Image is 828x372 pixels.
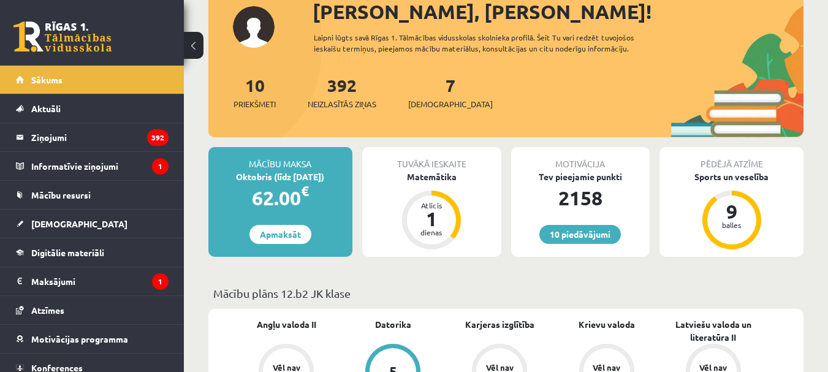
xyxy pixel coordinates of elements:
div: Pēdējā atzīme [659,147,803,170]
a: Karjeras izglītība [465,318,534,331]
legend: Ziņojumi [31,123,169,151]
a: Mācību resursi [16,181,169,209]
span: Neizlasītās ziņas [308,98,376,110]
a: [DEMOGRAPHIC_DATA] [16,210,169,238]
div: 1 [413,209,450,229]
legend: Informatīvie ziņojumi [31,152,169,180]
div: 9 [713,202,750,221]
a: Sports un veselība 9 balles [659,170,803,251]
a: Sākums [16,66,169,94]
div: Sports un veselība [659,170,803,183]
span: Aktuāli [31,103,61,114]
span: € [301,182,309,200]
div: Motivācija [511,147,650,170]
div: balles [713,221,750,229]
div: Tuvākā ieskaite [362,147,501,170]
div: 62.00 [208,183,352,213]
i: 1 [152,158,169,175]
div: dienas [413,229,450,236]
span: [DEMOGRAPHIC_DATA] [408,98,493,110]
i: 1 [152,273,169,290]
div: Laipni lūgts savā Rīgas 1. Tālmācības vidusskolas skolnieka profilā. Šeit Tu vari redzēt tuvojošo... [314,32,671,54]
span: [DEMOGRAPHIC_DATA] [31,218,127,229]
span: Motivācijas programma [31,333,128,344]
a: Motivācijas programma [16,325,169,353]
a: Ziņojumi392 [16,123,169,151]
a: Apmaksāt [249,225,311,244]
div: Oktobris (līdz [DATE]) [208,170,352,183]
div: Matemātika [362,170,501,183]
a: 7[DEMOGRAPHIC_DATA] [408,74,493,110]
a: Digitālie materiāli [16,238,169,267]
div: Mācību maksa [208,147,352,170]
a: 10Priekšmeti [234,74,276,110]
a: Informatīvie ziņojumi1 [16,152,169,180]
a: 10 piedāvājumi [539,225,621,244]
span: Priekšmeti [234,98,276,110]
div: 2158 [511,183,650,213]
a: Angļu valoda II [257,318,316,331]
span: Mācību resursi [31,189,91,200]
div: Atlicis [413,202,450,209]
a: Rīgas 1. Tālmācības vidusskola [13,21,112,52]
span: Atzīmes [31,305,64,316]
a: Aktuāli [16,94,169,123]
div: Tev pieejamie punkti [511,170,650,183]
a: Datorika [375,318,411,331]
a: Maksājumi1 [16,267,169,295]
span: Sākums [31,74,63,85]
p: Mācību plāns 12.b2 JK klase [213,285,799,302]
a: Matemātika Atlicis 1 dienas [362,170,501,251]
i: 392 [147,129,169,146]
a: Latviešu valoda un literatūra II [660,318,767,344]
legend: Maksājumi [31,267,169,295]
a: Krievu valoda [579,318,635,331]
span: Digitālie materiāli [31,247,104,258]
a: 392Neizlasītās ziņas [308,74,376,110]
a: Atzīmes [16,296,169,324]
